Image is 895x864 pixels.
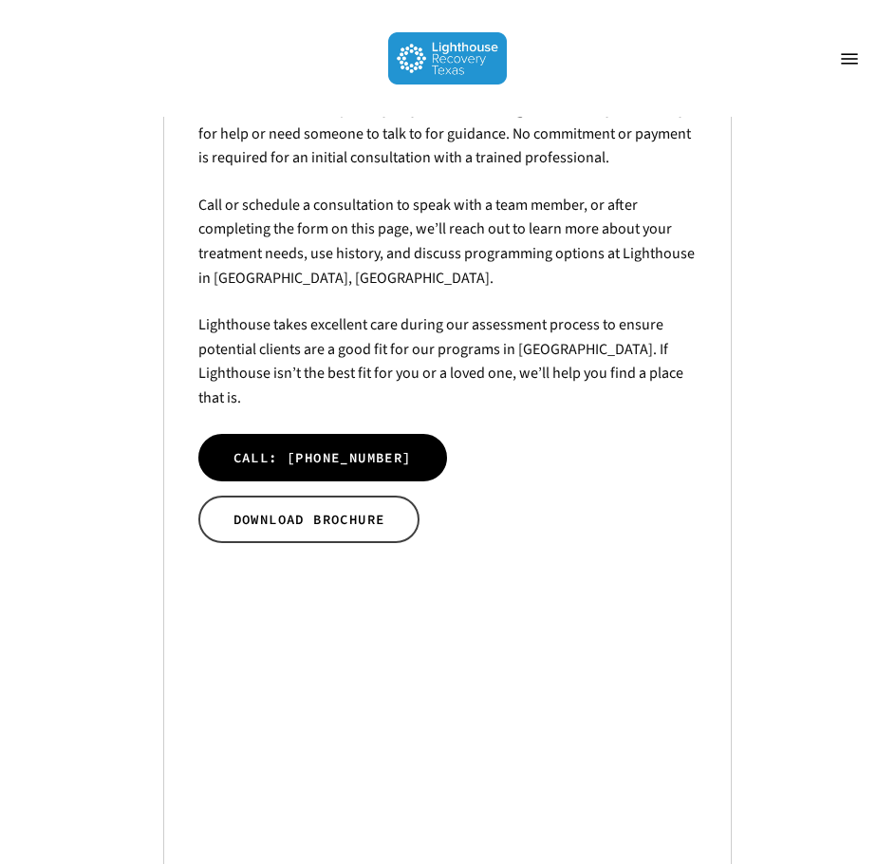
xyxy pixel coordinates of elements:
[198,99,691,168] span: We are honored to help in any way we can. Please get in touch if you’re ready for help or need so...
[233,448,412,467] span: CALL: [PHONE_NUMBER]
[233,510,385,529] span: DOWNLOAD BROCHURE
[198,496,420,543] a: DOWNLOAD BROCHURE
[198,314,683,408] span: Lighthouse takes excellent care during our assessment process to ensure potential clients are a g...
[198,434,447,481] a: CALL: [PHONE_NUMBER]
[830,49,868,68] a: Navigation Menu
[388,32,507,85] img: Lighthouse Recovery Texas
[198,194,698,313] p: Call or schedule a consultation to speak with a team member, or after completing the form on this...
